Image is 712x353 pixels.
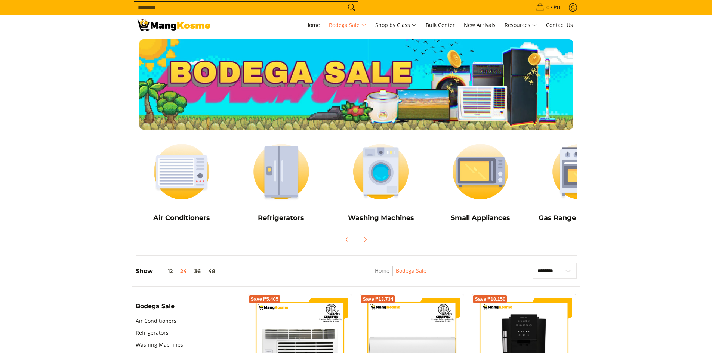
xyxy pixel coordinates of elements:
[136,315,176,327] a: Air Conditioners
[357,231,373,248] button: Next
[251,297,279,301] span: Save ₱5,405
[346,2,358,13] button: Search
[434,214,527,222] h5: Small Appliances
[396,267,426,274] a: Bodega Sale
[191,268,204,274] button: 36
[534,137,626,227] a: Cookers Gas Range and Cookers
[136,267,219,275] h5: Show
[176,268,191,274] button: 24
[335,214,427,222] h5: Washing Machines
[546,21,573,28] span: Contact Us
[501,15,541,35] a: Resources
[302,15,324,35] a: Home
[136,327,169,339] a: Refrigerators
[235,214,327,222] h5: Refrigerators
[325,266,477,283] nav: Breadcrumbs
[204,268,219,274] button: 48
[375,267,389,274] a: Home
[375,21,417,30] span: Shop by Class
[545,5,551,10] span: 0
[136,137,228,206] img: Air Conditioners
[325,15,370,35] a: Bodega Sale
[534,3,562,12] span: •
[235,137,327,227] a: Refrigerators Refrigerators
[335,137,427,206] img: Washing Machines
[505,21,537,30] span: Resources
[426,21,455,28] span: Bulk Center
[136,303,175,309] span: Bodega Sale
[542,15,577,35] a: Contact Us
[534,214,626,222] h5: Gas Range and Cookers
[475,297,505,301] span: Save ₱18,150
[460,15,499,35] a: New Arrivals
[422,15,459,35] a: Bulk Center
[136,303,175,315] summary: Open
[329,21,366,30] span: Bodega Sale
[136,19,210,31] img: Bodega Sale l Mang Kosme: Cost-Efficient &amp; Quality Home Appliances
[339,231,355,248] button: Previous
[464,21,496,28] span: New Arrivals
[136,214,228,222] h5: Air Conditioners
[552,5,561,10] span: ₱0
[434,137,527,206] img: Small Appliances
[534,137,626,206] img: Cookers
[136,137,228,227] a: Air Conditioners Air Conditioners
[335,137,427,227] a: Washing Machines Washing Machines
[136,339,183,351] a: Washing Machines
[363,297,393,301] span: Save ₱13,734
[218,15,577,35] nav: Main Menu
[153,268,176,274] button: 12
[305,21,320,28] span: Home
[372,15,420,35] a: Shop by Class
[235,137,327,206] img: Refrigerators
[434,137,527,227] a: Small Appliances Small Appliances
